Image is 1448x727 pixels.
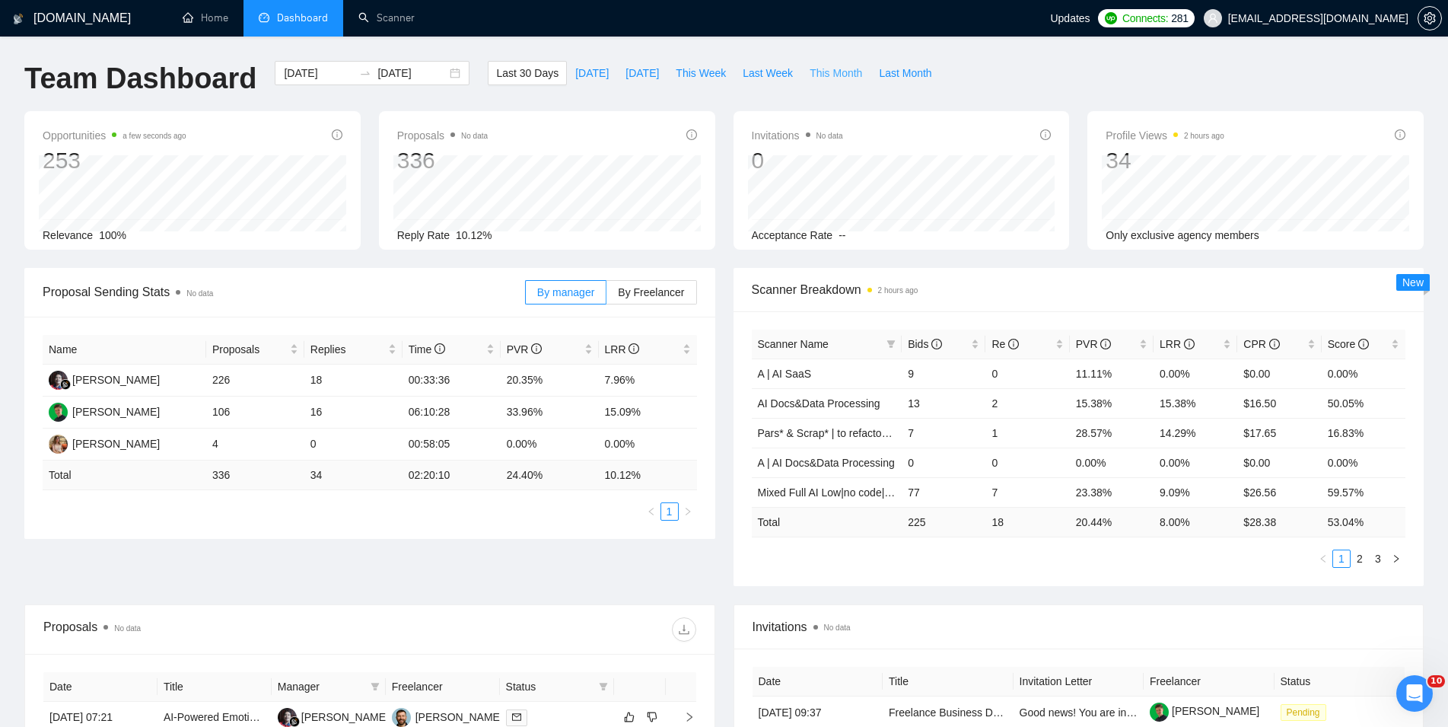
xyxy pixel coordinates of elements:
[1370,550,1386,567] a: 3
[512,713,521,722] span: mail
[1332,550,1351,568] li: 1
[506,678,593,695] span: Status
[1160,338,1195,350] span: LRR
[624,711,635,723] span: like
[1322,359,1405,388] td: 0.00%
[753,617,1405,636] span: Invitations
[1427,675,1445,687] span: 10
[386,672,500,702] th: Freelancer
[1369,550,1387,568] li: 3
[310,341,385,358] span: Replies
[43,461,206,490] td: Total
[1150,703,1169,722] img: c1CkLHUIwD5Ucvm7oiXNAph9-NOmZLZpbVsUrINqn_V_EzHsJW7P7QxldjUFcJOdWX
[752,126,843,145] span: Invitations
[301,709,389,725] div: [PERSON_NAME]
[1418,6,1442,30] button: setting
[1358,339,1369,349] span: info-circle
[507,343,543,356] span: PVR
[43,126,186,145] span: Opportunities
[1269,339,1280,349] span: info-circle
[284,65,353,81] input: Start date
[617,61,667,85] button: [DATE]
[456,229,492,241] span: 10.12%
[801,61,870,85] button: This Month
[985,418,1069,448] td: 1
[461,132,488,140] span: No data
[1154,448,1237,477] td: 0.00%
[1418,12,1442,24] a: setting
[397,229,450,241] span: Reply Rate
[496,65,559,81] span: Last 30 Days
[1237,418,1321,448] td: $17.65
[679,502,697,521] li: Next Page
[403,397,501,429] td: 06:10:28
[758,486,943,499] a: Mixed Full AI Low|no code|automations
[304,335,403,365] th: Replies
[1281,706,1332,718] a: Pending
[206,335,304,365] th: Proposals
[879,65,931,81] span: Last Month
[397,126,488,145] span: Proposals
[304,397,403,429] td: 16
[647,711,657,723] span: dislike
[883,333,899,356] span: filter
[878,286,918,295] time: 2 hours ago
[1322,477,1405,507] td: 59.57%
[1237,448,1321,477] td: $0.00
[599,365,697,397] td: 7.96%
[753,667,883,697] th: Date
[359,67,371,79] span: to
[1070,477,1154,507] td: 23.38%
[902,359,985,388] td: 9
[49,405,160,417] a: MB[PERSON_NAME]
[206,461,304,490] td: 336
[991,338,1019,350] span: Re
[1275,667,1405,697] th: Status
[679,502,697,521] button: right
[625,65,659,81] span: [DATE]
[1322,418,1405,448] td: 16.83%
[1154,359,1237,388] td: 0.00%
[1243,338,1279,350] span: CPR
[752,280,1406,299] span: Scanner Breakdown
[278,678,364,695] span: Manager
[883,667,1014,697] th: Title
[206,429,304,461] td: 4
[758,427,900,439] a: Pars* & Scrap* | to refactoring
[1237,507,1321,537] td: $ 28.38
[752,507,902,537] td: Total
[501,429,599,461] td: 0.00%
[1070,448,1154,477] td: 0.00%
[902,477,985,507] td: 77
[1237,388,1321,418] td: $16.50
[1237,477,1321,507] td: $26.56
[902,418,985,448] td: 7
[599,429,697,461] td: 0.00%
[643,708,661,726] button: dislike
[206,397,304,429] td: 106
[304,429,403,461] td: 0
[758,397,880,410] a: AI Docs&Data Processing
[43,335,206,365] th: Name
[642,502,660,521] button: left
[1314,550,1332,568] button: left
[985,507,1069,537] td: 18
[537,286,594,298] span: By manager
[403,429,501,461] td: 00:58:05
[392,708,411,727] img: VK
[620,708,638,726] button: like
[72,371,160,388] div: [PERSON_NAME]
[599,682,608,691] span: filter
[1387,550,1405,568] button: right
[908,338,942,350] span: Bids
[629,343,639,354] span: info-circle
[206,365,304,397] td: 226
[1100,339,1111,349] span: info-circle
[1106,146,1224,175] div: 34
[377,65,447,81] input: End date
[1322,448,1405,477] td: 0.00%
[824,623,851,632] span: No data
[752,146,843,175] div: 0
[985,388,1069,418] td: 2
[642,502,660,521] li: Previous Page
